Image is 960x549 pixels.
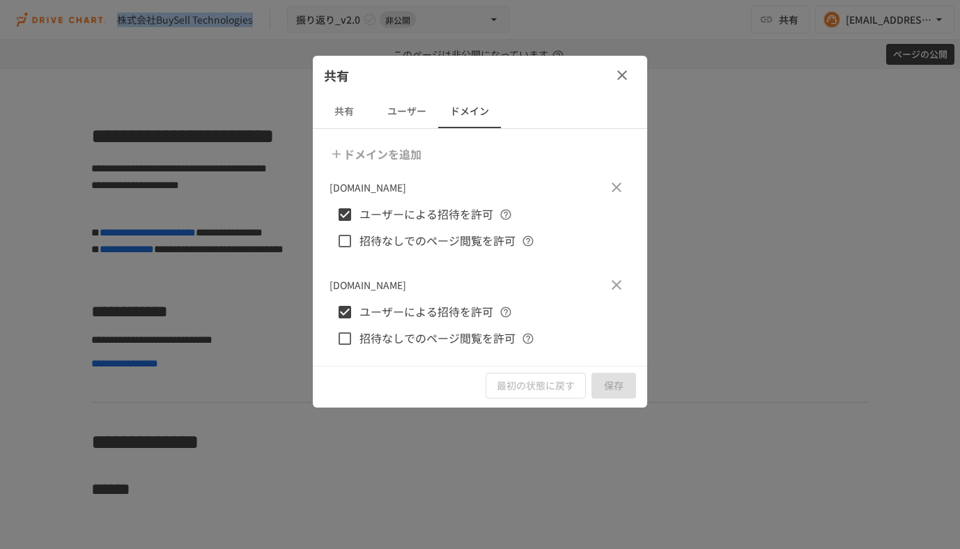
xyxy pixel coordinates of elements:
[376,95,438,128] button: ユーザー
[359,330,516,348] span: 招待なしでのページ閲覧を許可
[330,180,406,195] p: [DOMAIN_NAME]
[359,232,516,250] span: 招待なしでのページ閲覧を許可
[438,95,501,128] button: ドメイン
[327,140,427,168] button: ドメインを追加
[359,206,493,224] span: ユーザーによる招待を許可
[359,303,493,321] span: ユーザーによる招待を許可
[313,56,647,95] div: 共有
[313,95,376,128] button: 共有
[330,277,406,293] p: [DOMAIN_NAME]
